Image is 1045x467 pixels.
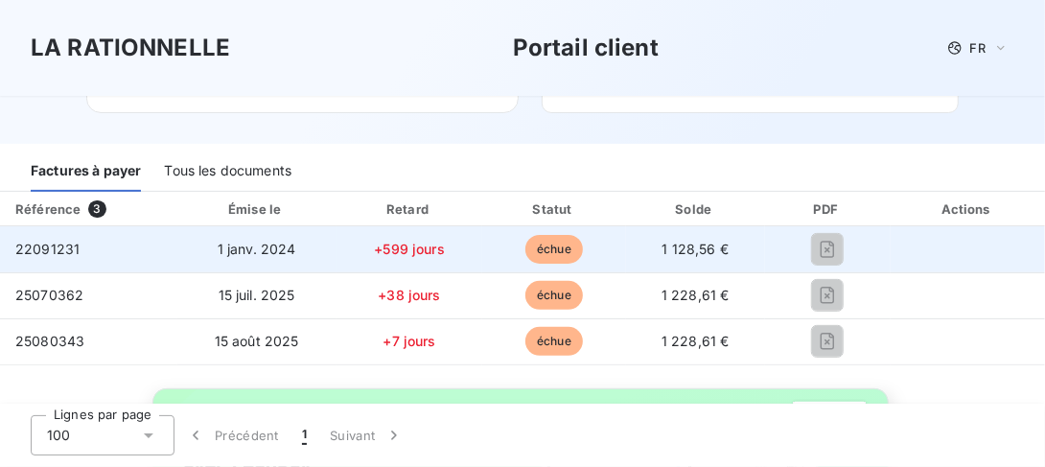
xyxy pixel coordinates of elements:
[290,415,318,455] button: 1
[383,333,435,349] span: +7 jours
[525,235,583,264] span: échue
[662,241,730,257] span: 1 128,56 €
[181,199,333,219] div: Émise le
[219,287,295,303] span: 15 juil. 2025
[769,199,887,219] div: PDF
[31,31,230,65] h3: LA RATIONNELLE
[894,199,1041,219] div: Actions
[340,199,479,219] div: Retard
[525,281,583,310] span: échue
[374,241,445,257] span: +599 jours
[15,241,80,257] span: 22091231
[630,199,761,219] div: Solde
[31,152,141,192] div: Factures à payer
[15,333,84,349] span: 25080343
[164,152,291,192] div: Tous les documents
[15,287,83,303] span: 25070362
[970,40,986,56] span: FR
[486,199,621,219] div: Statut
[215,333,299,349] span: 15 août 2025
[15,201,81,217] div: Référence
[218,241,296,257] span: 1 janv. 2024
[378,287,440,303] span: +38 jours
[513,31,659,65] h3: Portail client
[525,327,583,356] span: échue
[174,415,290,455] button: Précédent
[302,426,307,445] span: 1
[88,200,105,218] span: 3
[662,287,730,303] span: 1 228,61 €
[662,333,730,349] span: 1 228,61 €
[318,415,415,455] button: Suivant
[47,426,70,445] span: 100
